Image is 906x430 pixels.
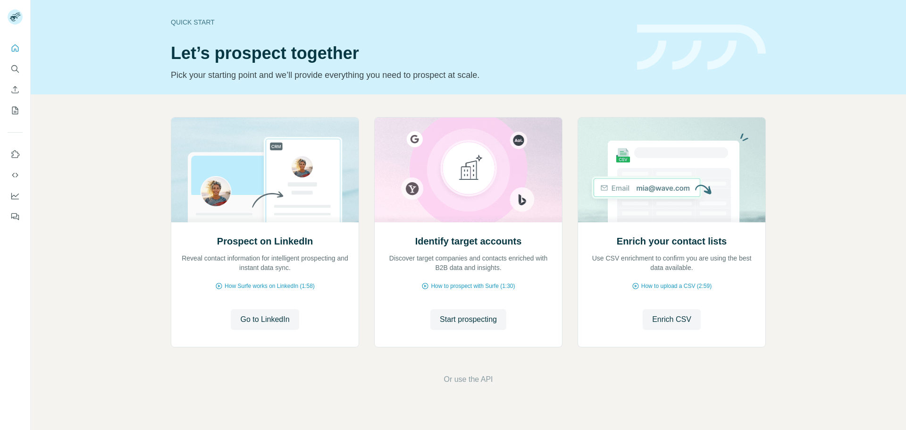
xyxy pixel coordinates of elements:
span: How to upload a CSV (2:59) [641,282,712,290]
h2: Enrich your contact lists [617,235,727,248]
button: My lists [8,102,23,119]
span: How Surfe works on LinkedIn (1:58) [225,282,315,290]
button: Use Surfe on LinkedIn [8,146,23,163]
span: How to prospect with Surfe (1:30) [431,282,515,290]
button: Enrich CSV [8,81,23,98]
p: Discover target companies and contacts enriched with B2B data and insights. [384,253,553,272]
h1: Let’s prospect together [171,44,626,63]
h2: Identify target accounts [415,235,522,248]
span: Enrich CSV [652,314,691,325]
img: banner [637,25,766,70]
button: Quick start [8,40,23,57]
span: Go to LinkedIn [240,314,289,325]
button: Go to LinkedIn [231,309,299,330]
p: Use CSV enrichment to confirm you are using the best data available. [587,253,756,272]
button: Search [8,60,23,77]
span: Start prospecting [440,314,497,325]
div: Quick start [171,17,626,27]
button: Use Surfe API [8,167,23,184]
button: Dashboard [8,187,23,204]
p: Pick your starting point and we’ll provide everything you need to prospect at scale. [171,68,626,82]
p: Reveal contact information for intelligent prospecting and instant data sync. [181,253,349,272]
img: Enrich your contact lists [578,118,766,222]
button: Start prospecting [430,309,506,330]
button: Enrich CSV [643,309,701,330]
button: Feedback [8,208,23,225]
img: Identify target accounts [374,118,562,222]
h2: Prospect on LinkedIn [217,235,313,248]
img: Prospect on LinkedIn [171,118,359,222]
button: Or use the API [444,374,493,385]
